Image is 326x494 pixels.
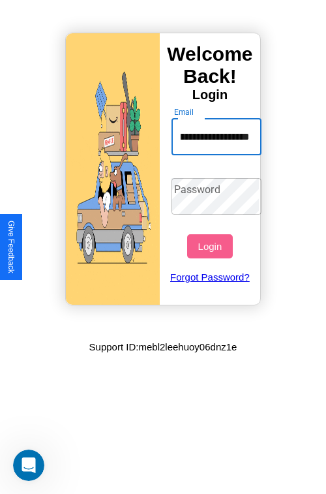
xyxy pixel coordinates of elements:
button: Login [187,234,232,258]
h3: Welcome Back! [160,43,260,87]
p: Support ID: mebl2leehuoy06dnz1e [89,338,237,356]
a: Forgot Password? [165,258,256,296]
img: gif [66,33,160,305]
iframe: Intercom live chat [13,450,44,481]
h4: Login [160,87,260,102]
label: Email [174,106,194,117]
div: Give Feedback [7,221,16,273]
